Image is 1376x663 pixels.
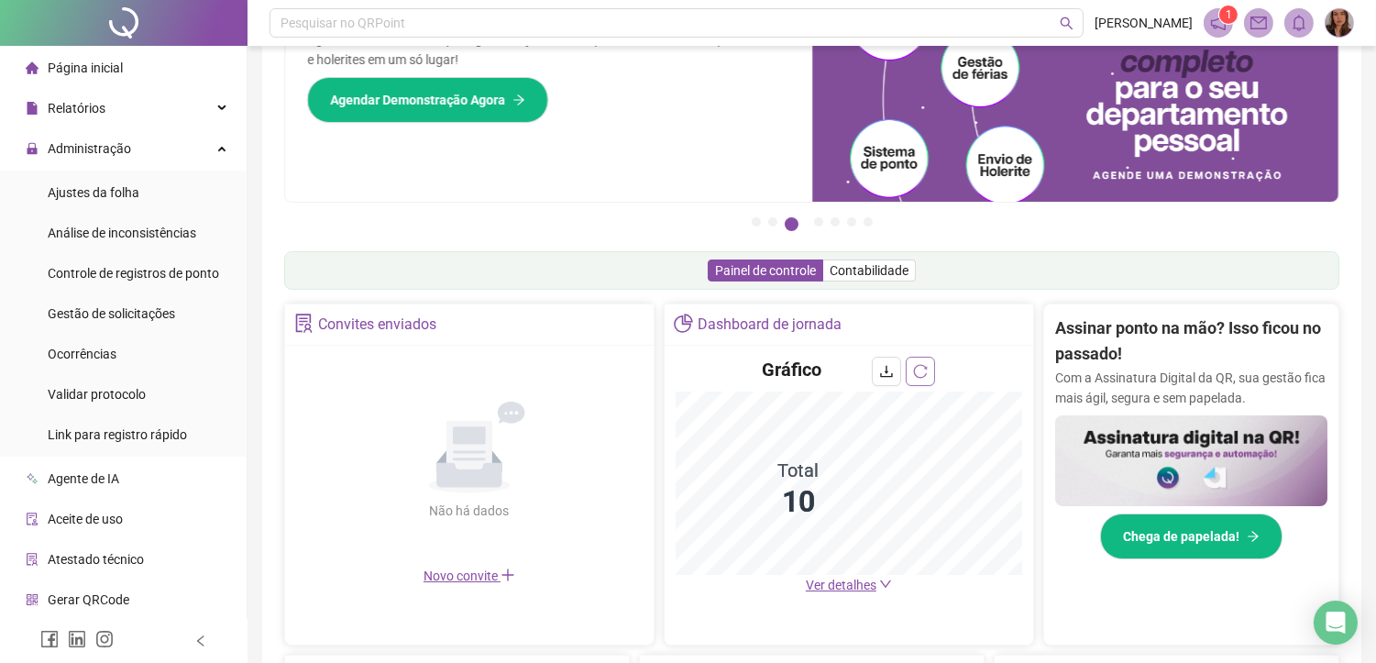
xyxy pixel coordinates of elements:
span: Agente de IA [48,471,119,486]
span: solution [294,314,314,333]
span: Ajustes da folha [48,185,139,200]
span: Gerar QRCode [48,592,129,607]
span: Relatórios [48,101,105,116]
span: Controle de registros de ponto [48,266,219,281]
span: arrow-right [1247,530,1260,543]
span: instagram [95,630,114,648]
button: 5 [831,217,840,227]
div: Convites enviados [318,309,436,340]
span: plus [501,568,515,582]
button: 4 [814,217,823,227]
span: linkedin [68,630,86,648]
span: file [26,102,39,115]
span: search [1060,17,1073,30]
button: 3 [785,217,798,231]
span: Painel de controle [715,263,816,278]
span: Página inicial [48,61,123,75]
div: Não há dados [385,501,554,521]
img: banner%2F02c71560-61a6-44d4-94b9-c8ab97240462.png [1055,415,1327,506]
h2: Assinar ponto na mão? Isso ficou no passado! [1055,315,1327,368]
span: 1 [1226,8,1232,21]
span: Gestão de solicitações [48,306,175,321]
p: Agende uma demonstração agora e veja como simplificamos admissão, ponto, férias e holerites em um... [307,29,790,70]
span: mail [1250,15,1267,31]
button: 6 [847,217,856,227]
button: Chega de papelada! [1100,514,1282,559]
button: Agendar Demonstração Agora [307,77,548,123]
button: 1 [752,217,761,227]
span: bell [1291,15,1307,31]
img: 78555 [1326,9,1353,37]
span: Chega de papelada! [1123,526,1239,547]
span: Atestado técnico [48,552,144,567]
div: Open Intercom Messenger [1314,601,1358,645]
span: Link para registro rápido [48,427,187,442]
span: download [879,364,894,379]
span: reload [913,364,928,379]
span: audit [26,513,39,525]
div: Dashboard de jornada [698,309,842,340]
a: Ver detalhes down [806,578,892,592]
span: Aceite de uso [48,512,123,526]
span: notification [1210,15,1227,31]
span: Novo convite [424,569,515,583]
span: home [26,61,39,74]
p: Com a Assinatura Digital da QR, sua gestão fica mais ágil, segura e sem papelada. [1055,368,1327,408]
span: lock [26,142,39,155]
span: qrcode [26,593,39,606]
span: Ocorrências [48,347,116,361]
sup: 1 [1219,6,1238,24]
span: Administração [48,141,131,156]
span: pie-chart [674,314,693,333]
span: [PERSON_NAME] [1095,13,1193,33]
span: down [879,578,892,591]
span: solution [26,553,39,566]
span: left [194,635,207,647]
h4: Gráfico [762,357,821,382]
button: 7 [864,217,873,227]
span: Contabilidade [830,263,908,278]
span: Agendar Demonstração Agora [330,90,505,110]
span: Validar protocolo [48,387,146,402]
span: Análise de inconsistências [48,226,196,240]
span: facebook [40,630,59,648]
span: arrow-right [512,94,525,106]
span: Ver detalhes [806,578,876,592]
button: 2 [768,217,777,227]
